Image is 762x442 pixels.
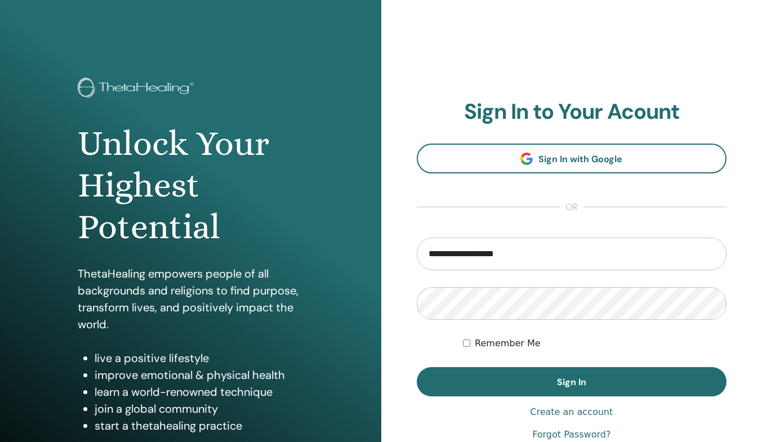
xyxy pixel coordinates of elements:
h2: Sign In to Your Acount [417,99,727,125]
a: Create an account [530,405,613,419]
span: or [560,200,583,214]
li: learn a world-renowned technique [95,383,304,400]
button: Sign In [417,367,727,396]
li: live a positive lifestyle [95,350,304,367]
h1: Unlock Your Highest Potential [78,123,304,248]
a: Forgot Password? [532,428,611,441]
span: Sign In with Google [538,153,622,165]
label: Remember Me [475,337,541,350]
li: join a global community [95,400,304,417]
p: ThetaHealing empowers people of all backgrounds and religions to find purpose, transform lives, a... [78,265,304,333]
li: start a thetahealing practice [95,417,304,434]
div: Keep me authenticated indefinitely or until I manually logout [463,337,727,350]
li: improve emotional & physical health [95,367,304,383]
a: Sign In with Google [417,144,727,173]
span: Sign In [557,376,586,388]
